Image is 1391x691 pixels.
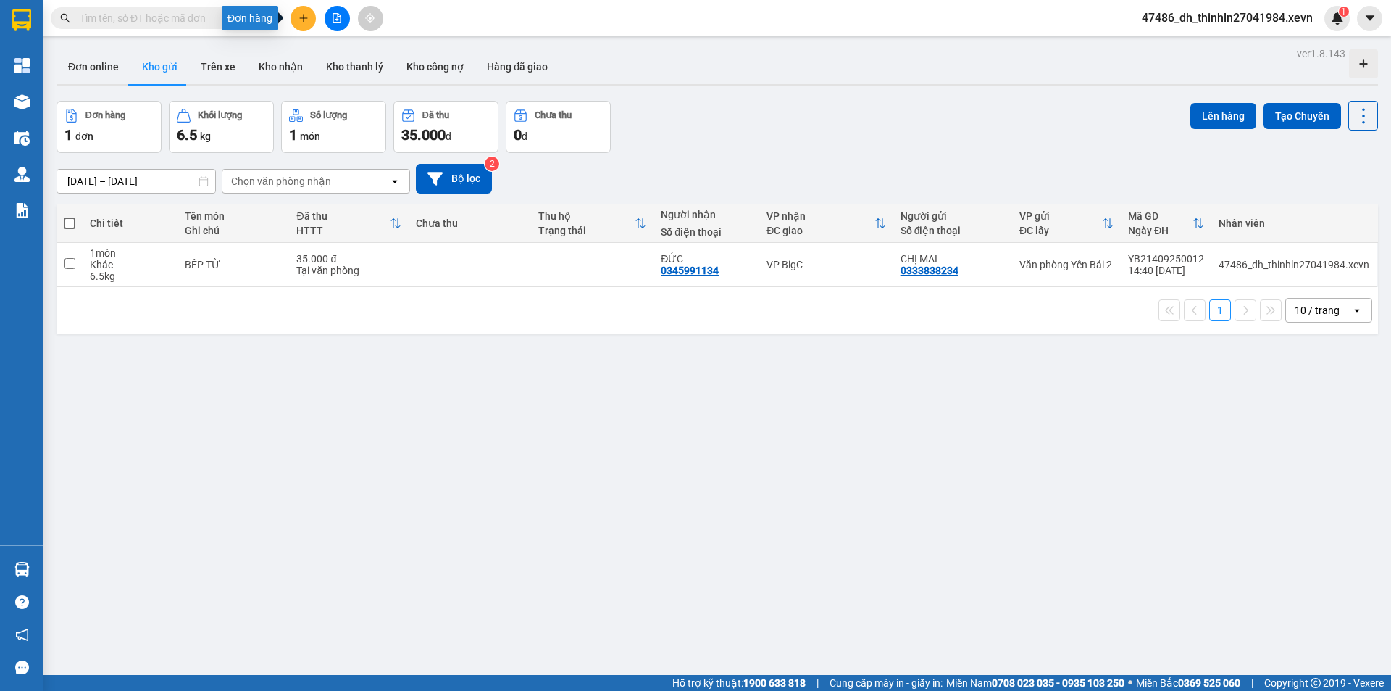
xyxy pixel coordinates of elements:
li: Hotline: 19001155 [135,54,606,72]
div: 0345991134 [661,265,719,276]
strong: 0708 023 035 - 0935 103 250 [992,677,1124,689]
div: Đơn hàng [85,110,125,120]
div: Ghi chú [185,225,282,236]
div: Trạng thái [538,225,635,236]
div: Đã thu [296,210,389,222]
span: message [15,661,29,674]
button: Tạo Chuyến [1263,103,1341,129]
img: icon-new-feature [1331,12,1344,25]
button: Bộ lọc [416,164,492,194]
div: Người nhận [661,209,752,220]
img: warehouse-icon [14,94,30,109]
div: VP gửi [1019,210,1102,222]
img: warehouse-icon [14,167,30,182]
span: 6.5 [177,126,197,144]
span: copyright [1311,678,1321,688]
span: file-add [332,13,342,23]
div: Mã GD [1128,210,1192,222]
div: Đã thu [422,110,449,120]
div: CHỊ MAI [901,253,1005,265]
div: Thu hộ [538,210,635,222]
span: đ [446,131,451,142]
th: Toggle SortBy [1012,204,1121,243]
span: món [300,131,320,142]
li: Số 10 ngõ 15 Ngọc Hồi, Q.[PERSON_NAME], [GEOGRAPHIC_DATA] [135,36,606,54]
div: VP nhận [766,210,874,222]
span: notification [15,628,29,642]
div: Đơn hàng [222,6,278,30]
span: 1 [289,126,297,144]
span: Hỗ trợ kỹ thuật: [672,675,806,691]
div: Khác [90,259,170,270]
th: Toggle SortBy [531,204,653,243]
button: caret-down [1357,6,1382,31]
span: kg [200,131,211,142]
div: Tên món [185,210,282,222]
img: warehouse-icon [14,562,30,577]
strong: 0369 525 060 [1178,677,1240,689]
span: search [60,13,70,23]
div: Khối lượng [198,110,242,120]
span: caret-down [1363,12,1377,25]
div: ĐC lấy [1019,225,1102,236]
button: Khối lượng6.5kg [169,101,274,153]
span: Cung cấp máy in - giấy in: [830,675,943,691]
div: 47486_dh_thinhln27041984.xevn [1219,259,1369,270]
th: Toggle SortBy [289,204,408,243]
div: VP BigC [766,259,885,270]
span: 47486_dh_thinhln27041984.xevn [1130,9,1324,27]
div: Tại văn phòng [296,265,401,276]
div: YB21409250012 [1128,253,1204,265]
span: Miền Bắc [1136,675,1240,691]
span: Miền Nam [946,675,1124,691]
button: Đã thu35.000đ [393,101,498,153]
button: Số lượng1món [281,101,386,153]
div: ver 1.8.143 [1297,46,1345,62]
div: Số điện thoại [661,226,752,238]
img: solution-icon [14,203,30,218]
button: 1 [1209,299,1231,321]
img: dashboard-icon [14,58,30,73]
div: BẾP TỪ [185,259,282,270]
b: GỬI : Văn phòng Yên Bái 2 [18,105,254,129]
input: Tìm tên, số ĐT hoặc mã đơn [80,10,251,26]
button: aim [358,6,383,31]
div: Chi tiết [90,218,170,229]
div: 6.5 kg [90,270,170,282]
button: Kho nhận [247,49,314,84]
div: 0333838234 [901,265,958,276]
span: đơn [75,131,93,142]
span: question-circle [15,595,29,609]
span: đ [522,131,527,142]
div: ĐỨC [661,253,752,265]
button: Chưa thu0đ [506,101,611,153]
svg: open [389,175,401,187]
sup: 1 [1339,7,1349,17]
button: Trên xe [189,49,247,84]
img: logo-vxr [12,9,31,31]
button: plus [291,6,316,31]
div: Chưa thu [416,218,524,229]
button: Lên hàng [1190,103,1256,129]
div: Ngày ĐH [1128,225,1192,236]
button: Kho thanh lý [314,49,395,84]
span: ⚪️ [1128,680,1132,686]
button: Kho công nợ [395,49,475,84]
strong: 1900 633 818 [743,677,806,689]
div: HTTT [296,225,389,236]
div: 10 / trang [1295,303,1340,318]
button: file-add [325,6,350,31]
button: Hàng đã giao [475,49,559,84]
span: aim [365,13,375,23]
button: Đơn online [57,49,130,84]
div: Số lượng [310,110,347,120]
span: plus [298,13,309,23]
div: 1 món [90,247,170,259]
span: 1 [1341,7,1346,17]
img: warehouse-icon [14,131,30,146]
span: 1 [64,126,72,144]
span: | [1251,675,1253,691]
button: Đơn hàng1đơn [57,101,162,153]
div: Tạo kho hàng mới [1349,49,1378,78]
div: Chưa thu [535,110,572,120]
